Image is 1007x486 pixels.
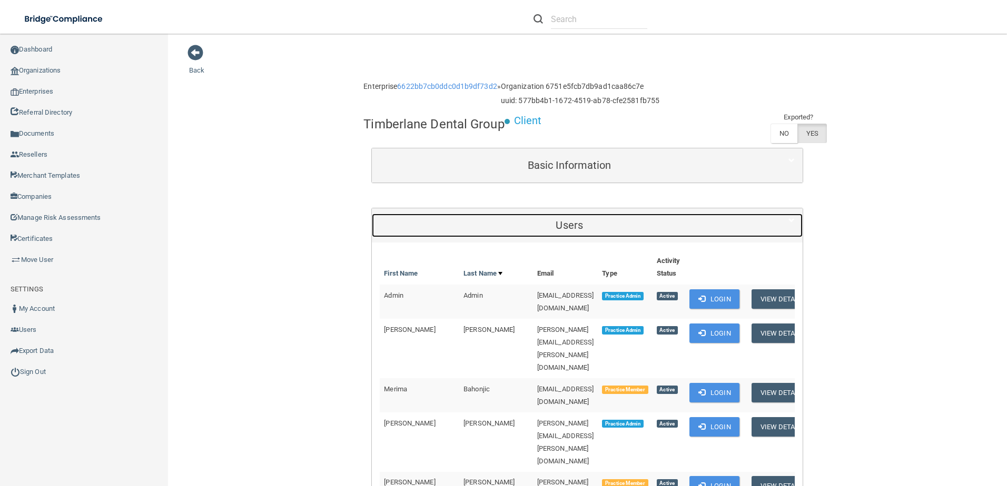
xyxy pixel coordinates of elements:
input: Search [551,9,647,29]
span: [PERSON_NAME] [463,419,515,427]
img: icon-export.b9366987.png [11,347,19,355]
h6: Organization 6751e5fcb7db9ad1caa86c7e [501,83,659,90]
label: NO [771,124,797,143]
span: Active [657,420,678,428]
span: Admin [384,291,403,299]
th: Activity Status [653,250,686,285]
td: Exported? [771,111,827,124]
button: View Details [752,323,814,343]
th: Email [533,250,598,285]
span: [PERSON_NAME] [384,326,435,333]
img: icon-documents.8dae5593.png [11,130,19,138]
button: View Details [752,383,814,402]
span: [PERSON_NAME][EMAIL_ADDRESS][PERSON_NAME][DOMAIN_NAME] [537,326,594,371]
span: Practice Admin [602,326,644,335]
button: View Details [752,417,814,437]
img: ic-search.3b580494.png [534,14,543,24]
span: Active [657,326,678,335]
img: ic_power_dark.7ecde6b1.png [11,367,20,377]
img: briefcase.64adab9b.png [11,255,21,265]
img: enterprise.0d942306.png [11,88,19,96]
a: Last Name [463,267,502,280]
img: ic_user_dark.df1a06c3.png [11,305,19,313]
span: [PERSON_NAME] [463,326,515,333]
h5: Basic Information [380,159,759,171]
a: Users [380,214,795,237]
span: Active [657,386,678,394]
span: [EMAIL_ADDRESS][DOMAIN_NAME] [537,385,594,406]
a: 6622bb7cb0ddc0d1b9df73d2 [397,82,497,90]
span: Practice Admin [602,292,644,300]
span: [PERSON_NAME] [463,478,515,486]
h4: Timberlane Dental Group [363,117,504,131]
img: ic_dashboard_dark.d01f4a41.png [11,46,19,54]
h5: Users [380,219,759,231]
h6: uuid: 577bb4b1-1672-4519-ab78-cfe2581fb755 [501,97,659,105]
span: Merima [384,385,407,393]
label: YES [797,124,827,143]
button: Login [689,383,739,402]
h6: Enterprise » [363,83,501,90]
span: [PERSON_NAME] [384,478,435,486]
button: Login [689,289,739,309]
img: ic_reseller.de258add.png [11,150,19,159]
span: Active [657,292,678,300]
span: [PERSON_NAME][EMAIL_ADDRESS][PERSON_NAME][DOMAIN_NAME] [537,419,594,465]
img: organization-icon.f8decf85.png [11,67,19,75]
span: [EMAIL_ADDRESS][DOMAIN_NAME] [537,291,594,312]
img: icon-users.e205127d.png [11,326,19,334]
button: Login [689,323,739,343]
a: Back [189,54,204,74]
th: Type [598,250,652,285]
img: bridge_compliance_login_screen.278c3ca4.svg [16,8,113,30]
button: View Details [752,289,814,309]
span: Practice Admin [602,420,644,428]
span: Bahonjic [463,385,490,393]
span: Practice Member [602,386,648,394]
a: First Name [384,267,418,280]
span: [PERSON_NAME] [384,419,435,427]
button: Login [689,417,739,437]
label: SETTINGS [11,283,43,296]
span: Admin [463,291,483,299]
a: Basic Information [380,154,795,177]
p: Client [514,111,542,130]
